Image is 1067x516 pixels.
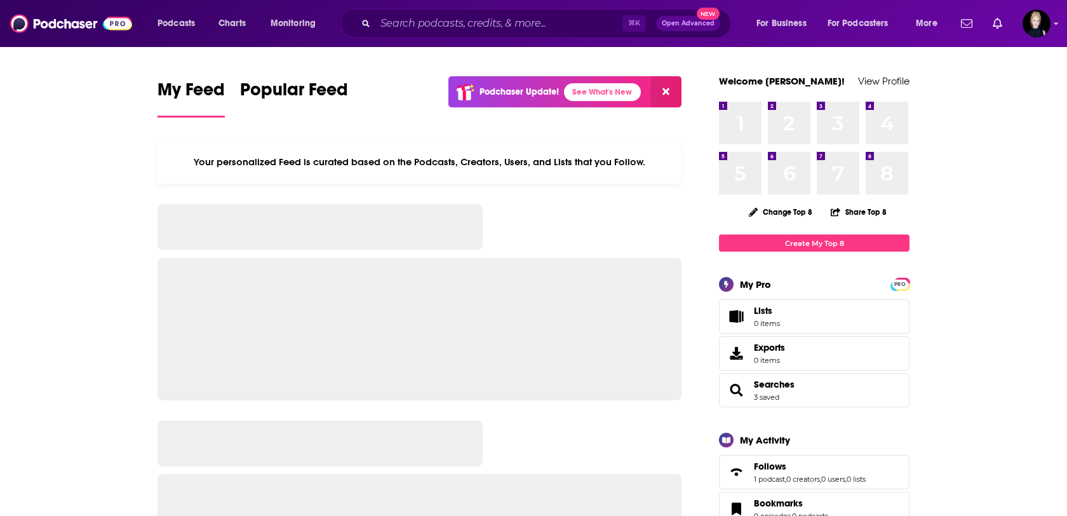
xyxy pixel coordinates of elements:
span: Searches [719,373,909,407]
span: For Podcasters [828,15,889,32]
a: Searches [754,379,795,390]
a: PRO [892,279,908,289]
img: Podchaser - Follow, Share and Rate Podcasts [10,11,132,36]
a: Welcome [PERSON_NAME]! [719,75,845,87]
button: Share Top 8 [830,200,887,224]
p: Podchaser Update! [480,86,559,97]
a: 1 podcast [754,475,785,484]
a: 0 creators [786,475,820,484]
button: Show profile menu [1023,10,1050,37]
span: Charts [218,15,246,32]
a: 0 users [821,475,845,484]
button: open menu [748,13,822,34]
a: Create My Top 8 [719,234,909,252]
span: Exports [723,344,749,362]
a: Bookmarks [754,498,828,509]
button: open menu [149,13,211,34]
span: Open Advanced [662,20,715,27]
span: Bookmarks [754,498,803,509]
span: My Feed [158,79,225,108]
button: open menu [907,13,953,34]
a: Searches [723,381,749,399]
a: Show notifications dropdown [988,13,1007,34]
div: My Activity [740,434,790,446]
span: PRO [892,280,908,289]
span: More [916,15,937,32]
button: open menu [819,13,907,34]
span: Popular Feed [240,79,348,108]
span: Logged in as Passell [1023,10,1050,37]
span: For Business [756,15,807,32]
a: My Feed [158,79,225,118]
span: Lists [754,305,772,316]
span: ⌘ K [622,15,646,32]
a: Lists [719,299,909,334]
div: Search podcasts, credits, & more... [352,9,743,38]
span: Monitoring [271,15,316,32]
button: open menu [262,13,332,34]
button: Open AdvancedNew [656,16,720,31]
input: Search podcasts, credits, & more... [375,13,622,34]
a: See What's New [564,83,641,101]
span: Exports [754,342,785,353]
span: , [820,475,821,484]
span: New [697,8,720,20]
a: Exports [719,336,909,370]
span: Follows [754,461,786,472]
button: Change Top 8 [741,204,820,220]
img: User Profile [1023,10,1050,37]
span: 0 items [754,356,785,365]
span: Podcasts [158,15,195,32]
a: 0 lists [847,475,866,484]
a: Show notifications dropdown [956,13,977,34]
div: Your personalized Feed is curated based on the Podcasts, Creators, Users, and Lists that you Follow. [158,140,681,184]
span: Lists [754,305,780,316]
a: Follows [754,461,866,472]
span: 0 items [754,319,780,328]
a: 3 saved [754,393,779,402]
div: My Pro [740,278,771,290]
span: Follows [719,455,909,489]
a: View Profile [858,75,909,87]
a: Follows [723,463,749,481]
a: Charts [210,13,253,34]
a: Popular Feed [240,79,348,118]
span: Lists [723,308,749,325]
span: , [845,475,847,484]
span: , [785,475,786,484]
